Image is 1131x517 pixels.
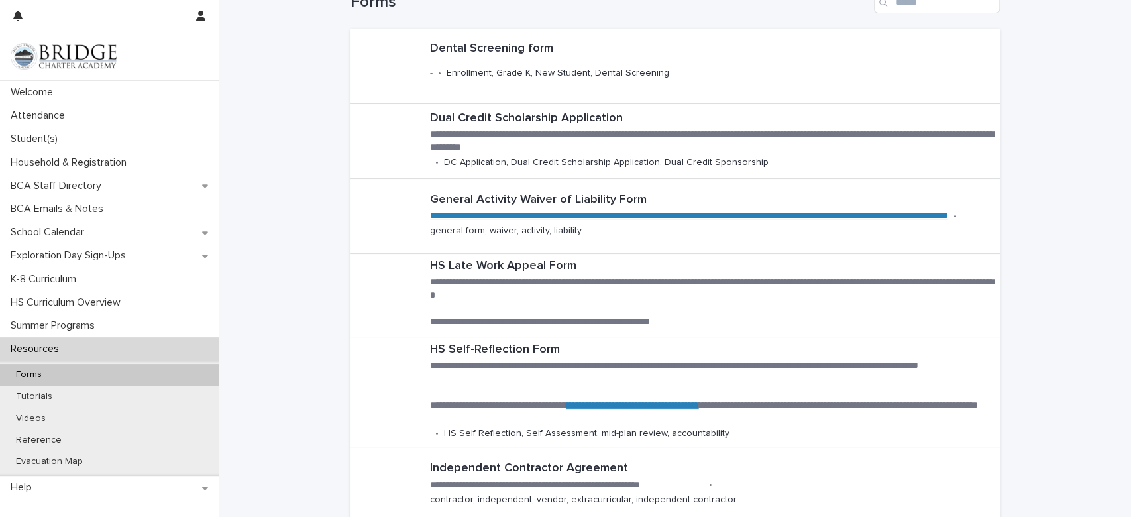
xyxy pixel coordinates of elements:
[5,391,63,402] p: Tutorials
[430,111,995,126] p: Dual Credit Scholarship Application
[444,428,729,439] p: HS Self Reflection, Self Assessment, mid-plan review, accountability
[430,343,995,357] p: HS Self-Reflection Form
[953,211,957,222] p: •
[350,29,1000,104] a: Dental Screening form-•Enrollment, Grade K, New Student, Dental Screening
[5,156,137,169] p: Household & Registration
[435,157,439,168] p: •
[5,343,70,355] p: Resources
[11,43,117,70] img: V1C1m3IdTEidaUdm9Hs0
[430,225,582,237] p: general form, waiver, activity, liability
[5,203,114,215] p: BCA Emails & Notes
[5,435,72,446] p: Reference
[438,68,441,79] p: •
[430,193,995,207] p: General Activity Waiver of Liability Form
[430,494,737,506] p: contractor, independent, vendor, extracurricular, independent contractor
[5,369,52,380] p: Forms
[5,249,136,262] p: Exploration Day Sign-Ups
[5,180,112,192] p: BCA Staff Directory
[5,133,68,145] p: Student(s)
[5,456,93,467] p: Evacuation Map
[5,226,95,239] p: School Calendar
[444,157,769,168] p: DC Application, Dual Credit Scholarship Application, Dual Credit Sponsorship
[430,259,995,274] p: HS Late Work Appeal Form
[5,296,131,309] p: HS Curriculum Overview
[435,428,439,439] p: •
[5,273,87,286] p: K-8 Curriculum
[5,413,56,424] p: Videos
[430,42,792,56] p: Dental Screening form
[5,319,105,332] p: Summer Programs
[709,479,712,490] p: •
[5,109,76,122] p: Attendance
[430,68,433,79] p: -
[447,68,669,79] p: Enrollment, Grade K, New Student, Dental Screening
[5,86,64,99] p: Welcome
[430,461,995,476] p: Independent Contractor Agreement
[5,481,42,494] p: Help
